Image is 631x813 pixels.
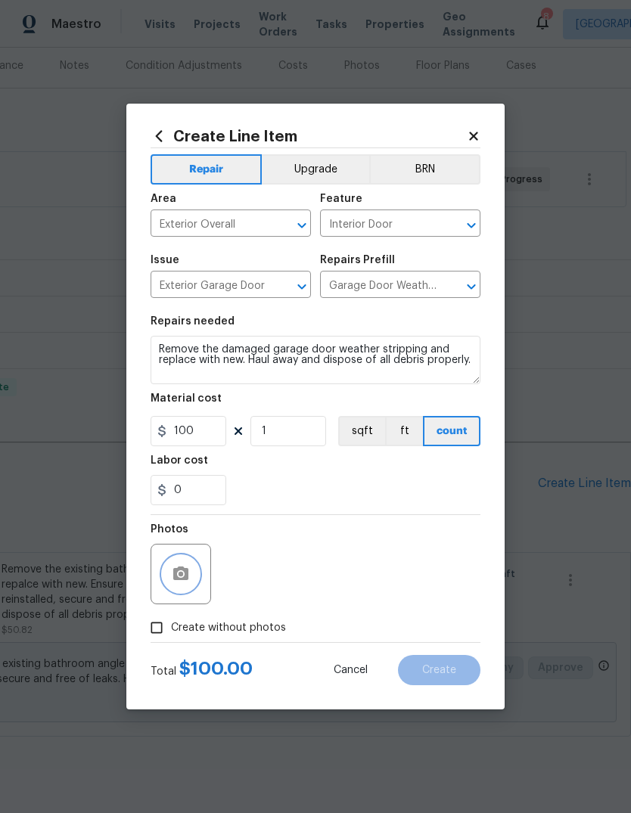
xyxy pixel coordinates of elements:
[398,655,480,685] button: Create
[151,255,179,265] h5: Issue
[423,416,480,446] button: count
[151,661,253,679] div: Total
[461,215,482,236] button: Open
[461,276,482,297] button: Open
[422,665,456,676] span: Create
[151,336,480,384] textarea: Remove the damaged garage door weather stripping and replace with new. Haul away and dispose of a...
[151,455,208,466] h5: Labor cost
[179,659,253,678] span: $ 100.00
[320,194,362,204] h5: Feature
[291,276,312,297] button: Open
[151,524,188,535] h5: Photos
[151,194,176,204] h5: Area
[151,154,262,185] button: Repair
[151,316,235,327] h5: Repairs needed
[334,665,368,676] span: Cancel
[385,416,423,446] button: ft
[369,154,480,185] button: BRN
[171,620,286,636] span: Create without photos
[262,154,370,185] button: Upgrade
[309,655,392,685] button: Cancel
[151,128,467,144] h2: Create Line Item
[320,255,395,265] h5: Repairs Prefill
[338,416,385,446] button: sqft
[291,215,312,236] button: Open
[151,393,222,404] h5: Material cost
